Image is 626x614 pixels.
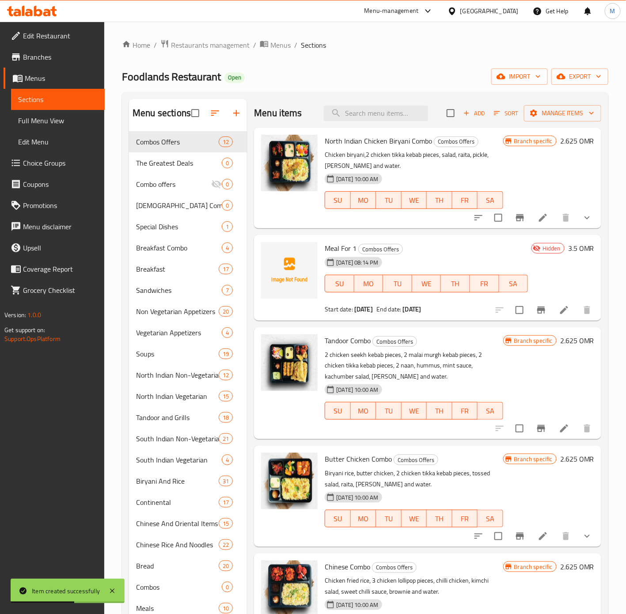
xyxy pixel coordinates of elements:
[559,423,569,434] a: Edit menu item
[301,40,326,50] span: Sections
[219,561,233,571] div: items
[219,435,232,443] span: 21
[481,512,500,525] span: SA
[136,603,219,614] div: Meals
[222,180,232,189] span: 0
[4,309,26,321] span: Version:
[555,526,577,547] button: delete
[364,6,419,16] div: Menu-management
[136,370,219,380] div: North Indian Non-Vegetarian
[434,136,478,147] div: Combos Offers
[129,152,247,174] div: The Greatest Deals0
[23,243,98,253] span: Upsell
[372,336,417,347] div: Combos Offers
[383,275,412,292] button: TU
[219,412,233,423] div: items
[136,561,219,571] div: Bread
[510,301,529,319] span: Select to update
[222,200,233,211] div: items
[491,68,548,85] button: import
[351,191,376,209] button: MO
[129,280,247,301] div: Sandwiches7
[354,194,373,207] span: MO
[387,277,409,290] span: TU
[11,131,105,152] a: Edit Menu
[4,46,105,68] a: Branches
[23,221,98,232] span: Menu disclaimer
[171,40,250,50] span: Restaurants management
[560,453,594,465] h6: 2.625 OMR
[270,40,291,50] span: Menus
[136,412,219,423] span: Tandoor and Grills
[136,221,222,232] div: Special Dishes
[219,349,233,359] div: items
[538,212,548,223] a: Edit menu item
[18,136,98,147] span: Edit Menu
[129,364,247,386] div: North Indian Non-Vegetarian12
[219,350,232,358] span: 19
[129,343,247,364] div: Soups19
[456,512,474,525] span: FR
[136,497,219,508] div: Continental
[481,405,500,417] span: SA
[394,455,438,465] div: Combos Offers
[427,510,452,527] button: TH
[4,237,105,258] a: Upsell
[222,329,232,337] span: 4
[136,179,211,190] div: Combo offers
[136,349,219,359] div: Soups
[503,277,525,290] span: SA
[129,174,247,195] div: Combo offers0
[324,106,428,121] input: search
[325,242,357,255] span: Meal For 1
[325,349,503,383] p: 2 chicken seekh kebab pieces, 2 malai murgh kebab pieces, 2 chicken tikka kebab pieces, 2 naan, h...
[129,555,247,576] div: Bread20
[129,470,247,492] div: Biryani And Rice31
[219,562,232,570] span: 20
[205,102,226,124] span: Sort sections
[18,115,98,126] span: Full Menu View
[460,6,519,16] div: [GEOGRAPHIC_DATA]
[524,105,601,121] button: Manage items
[11,89,105,110] a: Sections
[23,52,98,62] span: Branches
[511,137,556,145] span: Branch specific
[136,327,222,338] span: Vegetarian Appetizers
[462,108,486,118] span: Add
[136,433,219,444] div: South Indian Non-Vegetarians
[222,244,232,252] span: 4
[219,264,233,274] div: items
[136,285,222,296] span: Sandwiches
[222,582,233,592] div: items
[219,539,233,550] div: items
[610,6,615,16] span: M
[551,68,608,85] button: export
[468,526,489,547] button: sort-choices
[224,72,245,83] div: Open
[122,39,608,51] nav: breadcrumb
[219,307,232,316] span: 20
[136,455,222,465] div: South Indian Vegetarian
[354,275,383,292] button: MO
[478,510,503,527] button: SA
[136,158,222,168] span: The Greatest Deals
[129,216,247,237] div: Special Dishes1
[222,221,233,232] div: items
[478,402,503,420] button: SA
[329,194,347,207] span: SU
[222,223,232,231] span: 1
[219,604,232,613] span: 10
[412,275,441,292] button: WE
[582,212,592,223] svg: Show Choices
[219,498,232,507] span: 17
[222,201,232,210] span: 0
[23,30,98,41] span: Edit Restaurant
[405,512,424,525] span: WE
[539,244,564,253] span: Hidden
